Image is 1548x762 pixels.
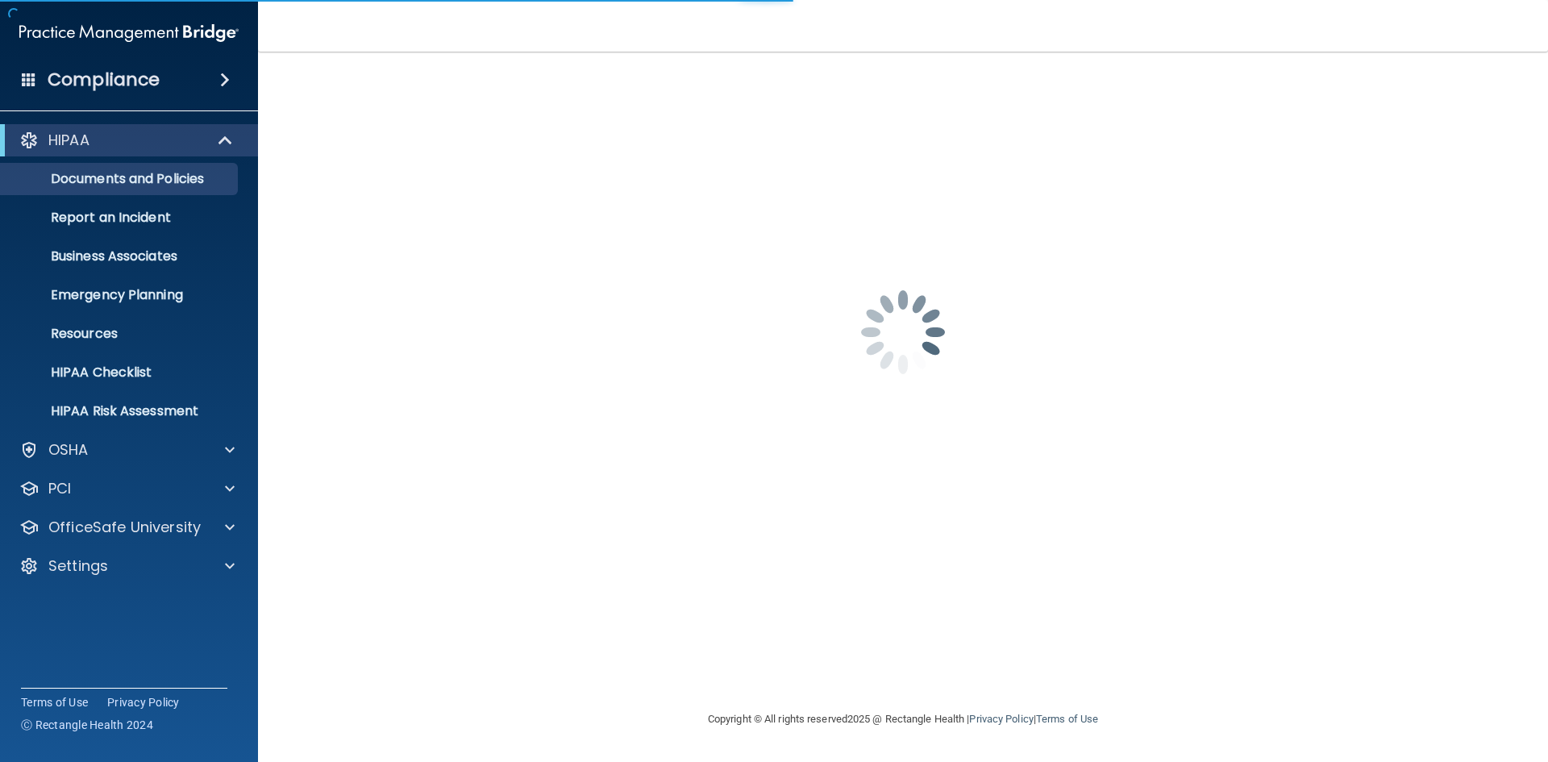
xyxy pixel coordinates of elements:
img: PMB logo [19,17,239,49]
a: HIPAA [19,131,234,150]
a: Privacy Policy [969,713,1033,725]
p: Report an Incident [10,210,231,226]
p: PCI [48,479,71,498]
p: Settings [48,556,108,576]
div: Copyright © All rights reserved 2025 @ Rectangle Health | | [609,693,1197,745]
a: Terms of Use [21,694,88,710]
a: Settings [19,556,235,576]
p: OSHA [48,440,89,460]
p: OfficeSafe University [48,518,201,537]
p: Documents and Policies [10,171,231,187]
p: HIPAA Checklist [10,364,231,381]
p: Resources [10,326,231,342]
p: Business Associates [10,248,231,264]
p: Emergency Planning [10,287,231,303]
a: Privacy Policy [107,694,180,710]
h4: Compliance [48,69,160,91]
p: HIPAA Risk Assessment [10,403,231,419]
a: PCI [19,479,235,498]
a: OfficeSafe University [19,518,235,537]
span: Ⓒ Rectangle Health 2024 [21,717,153,733]
a: OSHA [19,440,235,460]
img: spinner.e123f6fc.gif [822,252,984,413]
p: HIPAA [48,131,89,150]
a: Terms of Use [1036,713,1098,725]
